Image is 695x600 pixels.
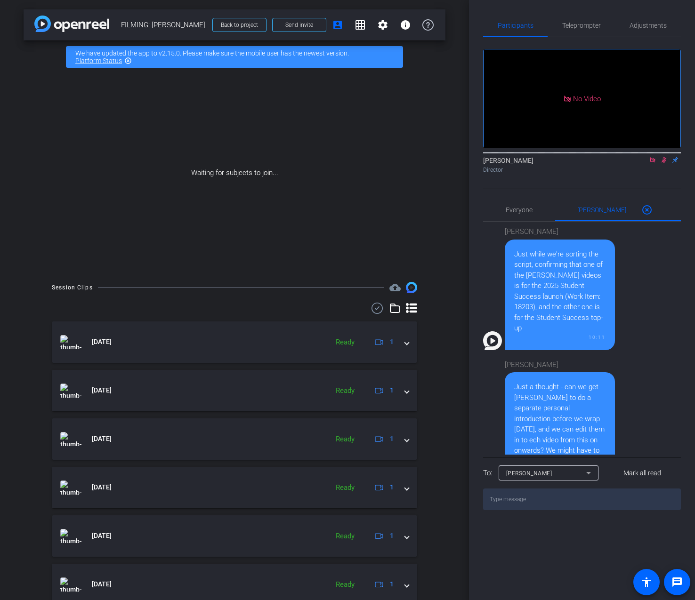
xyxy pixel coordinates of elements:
[514,334,606,341] div: 10:11
[390,434,394,444] span: 1
[483,166,681,174] div: Director
[390,531,394,541] span: 1
[212,18,267,32] button: Back to project
[52,515,417,557] mat-expansion-panel-header: thumb-nail[DATE]Ready1
[390,579,394,589] span: 1
[331,337,359,348] div: Ready
[377,19,388,31] mat-icon: settings
[52,467,417,508] mat-expansion-panel-header: thumb-nail[DATE]Ready1
[498,22,533,29] span: Participants
[52,418,417,460] mat-expansion-panel-header: thumb-nail[DATE]Ready1
[92,531,112,541] span: [DATE]
[60,529,81,543] img: thumb-nail
[60,480,81,495] img: thumb-nail
[390,482,394,492] span: 1
[124,57,132,64] mat-icon: highlight_off
[506,470,552,477] span: [PERSON_NAME]
[641,204,653,216] mat-icon: highlight_off
[514,249,606,334] div: Just while we're sorting the script, confirming that one of the [PERSON_NAME] videos is for the 2...
[92,385,112,395] span: [DATE]
[60,384,81,398] img: thumb-nail
[24,73,445,272] div: Waiting for subjects to join...
[483,156,681,174] div: [PERSON_NAME]
[505,226,615,237] div: [PERSON_NAME]
[623,468,661,478] span: Mark all read
[221,22,258,28] span: Back to project
[66,46,403,68] div: We have updated the app to v2.15.0. Please make sure the mobile user has the newest version.
[60,432,81,446] img: thumb-nail
[641,576,652,588] mat-icon: accessibility
[604,464,681,481] button: Mark all read
[60,577,81,592] img: thumb-nail
[389,282,401,293] span: Destinations for your clips
[272,18,326,32] button: Send invite
[400,19,411,31] mat-icon: info
[562,22,601,29] span: Teleprompter
[331,531,359,542] div: Ready
[332,19,343,31] mat-icon: account_box
[390,337,394,347] span: 1
[92,337,112,347] span: [DATE]
[577,207,626,213] span: [PERSON_NAME]
[573,94,601,103] span: No Video
[483,468,492,479] div: To:
[92,579,112,589] span: [DATE]
[331,434,359,445] div: Ready
[331,482,359,493] div: Ready
[285,21,313,29] span: Send invite
[331,385,359,396] div: Ready
[331,579,359,590] div: Ready
[389,282,401,293] mat-icon: cloud_upload
[75,57,122,64] a: Platform Status
[60,335,81,349] img: thumb-nail
[92,482,112,492] span: [DATE]
[121,16,207,34] span: FILMING: [PERSON_NAME]
[52,283,93,292] div: Session Clips
[505,360,615,370] div: [PERSON_NAME]
[406,282,417,293] img: Session clips
[506,207,533,213] span: Everyone
[34,16,109,32] img: app-logo
[514,382,606,498] div: Just a thought - can we get [PERSON_NAME] to do a separate personal introduction before we wrap [...
[483,331,502,350] img: Profile
[671,576,683,588] mat-icon: message
[52,370,417,411] mat-expansion-panel-header: thumb-nail[DATE]Ready1
[52,321,417,363] mat-expansion-panel-header: thumb-nail[DATE]Ready1
[630,22,667,29] span: Adjustments
[92,434,112,444] span: [DATE]
[355,19,366,31] mat-icon: grid_on
[390,385,394,395] span: 1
